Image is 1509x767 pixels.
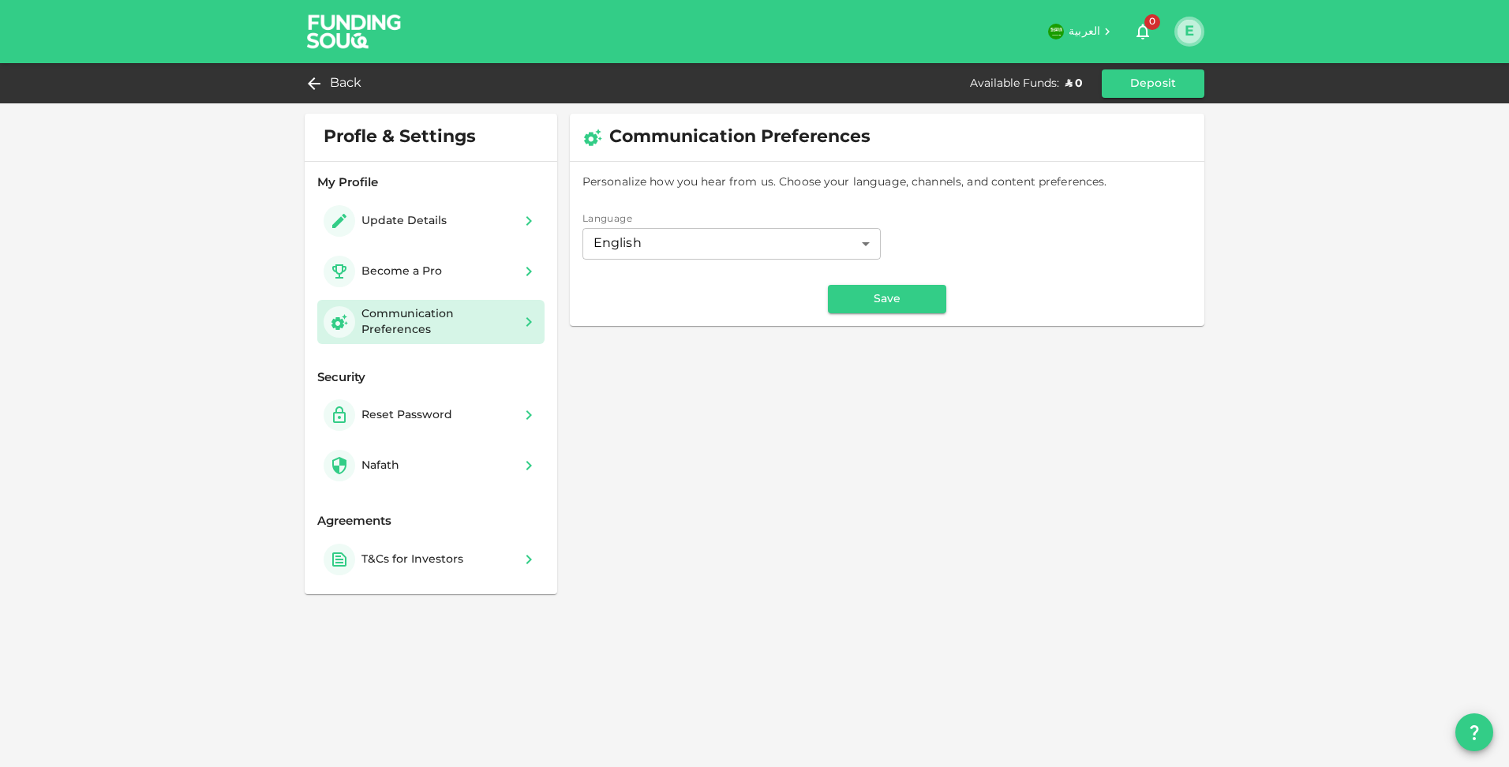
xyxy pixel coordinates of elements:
[582,174,1192,190] span: Personalize how you hear from us. Choose your language, channels, and content preferences.
[1102,69,1204,98] button: Deposit
[361,213,447,229] div: Update Details
[1065,76,1083,92] div: ʢ 0
[317,513,545,531] div: Agreements
[361,458,399,473] div: Nafath
[609,126,871,148] span: Communication Preferences
[361,407,452,423] div: Reset Password
[828,285,946,313] button: Save
[361,306,513,338] div: Communication Preferences
[1127,16,1159,47] button: 0
[970,76,1059,92] div: Available Funds :
[582,228,881,260] div: preferedLanguage
[317,369,545,387] div: Security
[1178,20,1201,43] button: E
[1455,713,1493,751] button: question
[361,264,442,279] div: Become a Pro
[1048,24,1064,39] img: flag-sa.b9a346574cdc8950dd34b50780441f57.svg
[1069,26,1100,37] span: العربية
[361,552,463,567] div: T&Cs for Investors
[317,174,545,193] div: My Profile
[330,73,362,95] span: Back
[1144,14,1160,30] span: 0
[582,215,632,224] span: Language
